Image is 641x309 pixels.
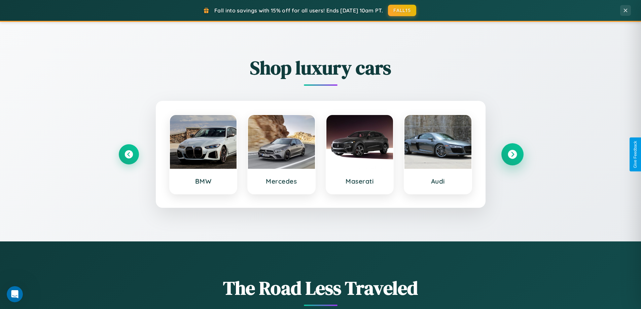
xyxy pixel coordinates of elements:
h3: BMW [177,177,230,185]
h2: Shop luxury cars [119,55,523,81]
div: Give Feedback [633,141,638,168]
span: Fall into savings with 15% off for all users! Ends [DATE] 10am PT. [214,7,383,14]
h3: Mercedes [255,177,308,185]
h3: Maserati [333,177,387,185]
h1: The Road Less Traveled [119,275,523,301]
h3: Audi [411,177,465,185]
button: FALL15 [388,5,416,16]
iframe: Intercom live chat [7,286,23,302]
